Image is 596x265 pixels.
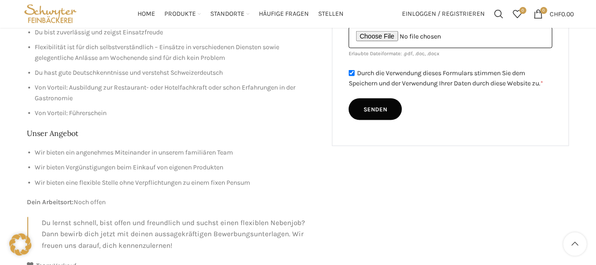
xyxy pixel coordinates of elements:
div: Meine Wunschliste [508,5,527,23]
a: Scroll to top button [564,233,587,256]
span: Häufige Fragen [259,10,309,19]
div: Main navigation [83,5,397,23]
a: Standorte [210,5,250,23]
a: Site logo [22,9,79,17]
li: Wir bieten ein angenehmes Miteinander in unserem familiären Team [35,148,319,158]
a: Einloggen / Registrieren [398,5,490,23]
li: Von Vorteil: Ausbildung zur Restaurant- oder Hotelfachkraft oder schon Erfahrungen in der Gastron... [35,83,319,103]
a: Suchen [490,5,508,23]
span: Einloggen / Registrieren [402,11,485,17]
li: Du hast gute Deutschkenntnisse und verstehst Schweizerdeutsch [35,68,319,78]
a: Home [138,5,155,23]
li: Wir bieten eine flexible Stelle ohne Verpflichtungen zu einem fixen Pensum [35,178,319,188]
li: Wir bieten Vergünstigungen beim Einkauf von eigenen Produkten [35,162,319,173]
span: Produkte [164,10,196,19]
span: Home [138,10,155,19]
span: Stellen [318,10,344,19]
p: Noch offen [27,197,319,207]
p: Du lernst schnell, bist offen und freundlich und suchst einen flexiblen Nebenjob? Dann bewirb dic... [42,217,319,252]
span: 0 [540,7,547,14]
small: Erlaubte Dateiformate: .pdf, .doc, .docx [349,51,439,57]
li: Flexibilität ist für dich selbstverständlich – Einsätze in verschiedenen Diensten sowie gelegentl... [35,42,319,63]
a: 0 CHF0.00 [529,5,579,23]
span: Standorte [210,10,245,19]
span: CHF [550,10,562,18]
a: Stellen [318,5,344,23]
h2: Unser Angebot [27,128,319,138]
a: 0 [508,5,527,23]
bdi: 0.00 [550,10,574,18]
a: Produkte [164,5,201,23]
strong: Dein Arbeitsort: [27,198,74,206]
li: Von Vorteil: Führerschein [35,108,319,118]
input: Senden [349,98,402,121]
label: Durch die Verwendung dieses Formulars stimmen Sie dem Speichern und der Verwendung Ihrer Daten du... [349,69,543,88]
span: 0 [520,7,527,14]
a: Häufige Fragen [259,5,309,23]
li: Du bist zuverlässig und zeigst Einsatzfreude [35,27,319,38]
